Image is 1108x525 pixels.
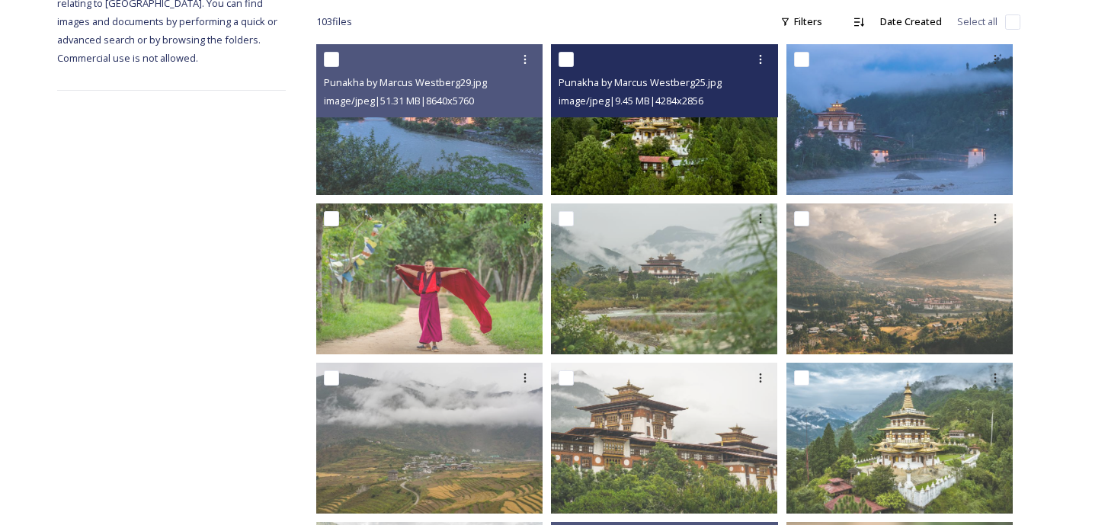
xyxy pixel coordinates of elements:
[316,44,543,195] img: Punakha by Marcus Westberg29.jpg
[551,44,777,195] img: Punakha by Marcus Westberg25.jpg
[316,203,543,354] img: Punakha by Marcus Westberg45.jpg
[873,7,949,37] div: Date Created
[316,14,352,29] span: 103 file s
[559,75,722,89] span: Punakha by Marcus Westberg25.jpg
[786,44,1013,195] img: Punakha by Marcus Westberg38.jpg
[559,94,703,107] span: image/jpeg | 9.45 MB | 4284 x 2856
[551,363,777,514] img: By Marcus Westberg Punakha 2023_3.jpg
[551,203,777,354] img: By Marcus Westberg Punakha 2023_15.jpg
[786,203,1013,354] img: Punakha by Matt Dutile1.jpg
[786,363,1013,514] img: Punakha by Marcus Westberg26.jpg
[324,75,487,89] span: Punakha by Marcus Westberg29.jpg
[773,7,830,37] div: Filters
[957,14,998,29] span: Select all
[316,363,543,514] img: By Marcus Westberg Punakha 2023_2.jpg
[324,94,474,107] span: image/jpeg | 51.31 MB | 8640 x 5760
